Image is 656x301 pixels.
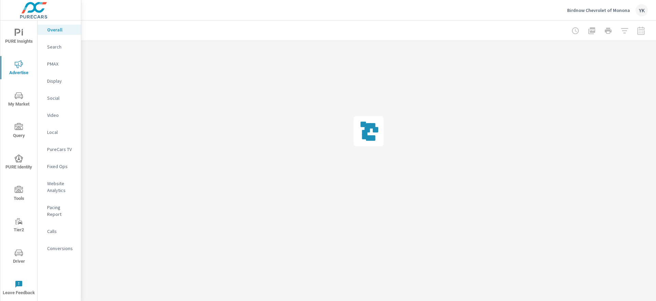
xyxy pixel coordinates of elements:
p: Search [47,43,76,50]
div: Calls [38,226,81,236]
span: PURE Identity [2,154,35,171]
p: Local [47,129,76,136]
span: Tools [2,186,35,203]
p: Social [47,95,76,101]
p: PMAX [47,60,76,67]
span: Query [2,123,35,140]
div: Overall [38,25,81,35]
p: Pacing Report [47,204,76,218]
p: Conversions [47,245,76,252]
div: Conversions [38,243,81,254]
div: PMAX [38,59,81,69]
p: Birdnow Chevrolet of Monona [567,7,630,13]
div: PureCars TV [38,144,81,154]
span: My Market [2,92,35,108]
p: Calls [47,228,76,235]
p: Website Analytics [47,180,76,194]
div: Display [38,76,81,86]
div: Social [38,93,81,103]
span: PURE Insights [2,29,35,45]
p: Fixed Ops [47,163,76,170]
span: Tier2 [2,217,35,234]
div: Search [38,42,81,52]
span: Leave Feedback [2,280,35,297]
p: PureCars TV [47,146,76,153]
span: Advertise [2,60,35,77]
span: Driver [2,249,35,265]
div: Fixed Ops [38,161,81,172]
div: Pacing Report [38,202,81,219]
div: Website Analytics [38,178,81,195]
p: Video [47,112,76,119]
div: Local [38,127,81,137]
div: Video [38,110,81,120]
p: Display [47,78,76,84]
div: YK [635,4,648,16]
p: Overall [47,26,76,33]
